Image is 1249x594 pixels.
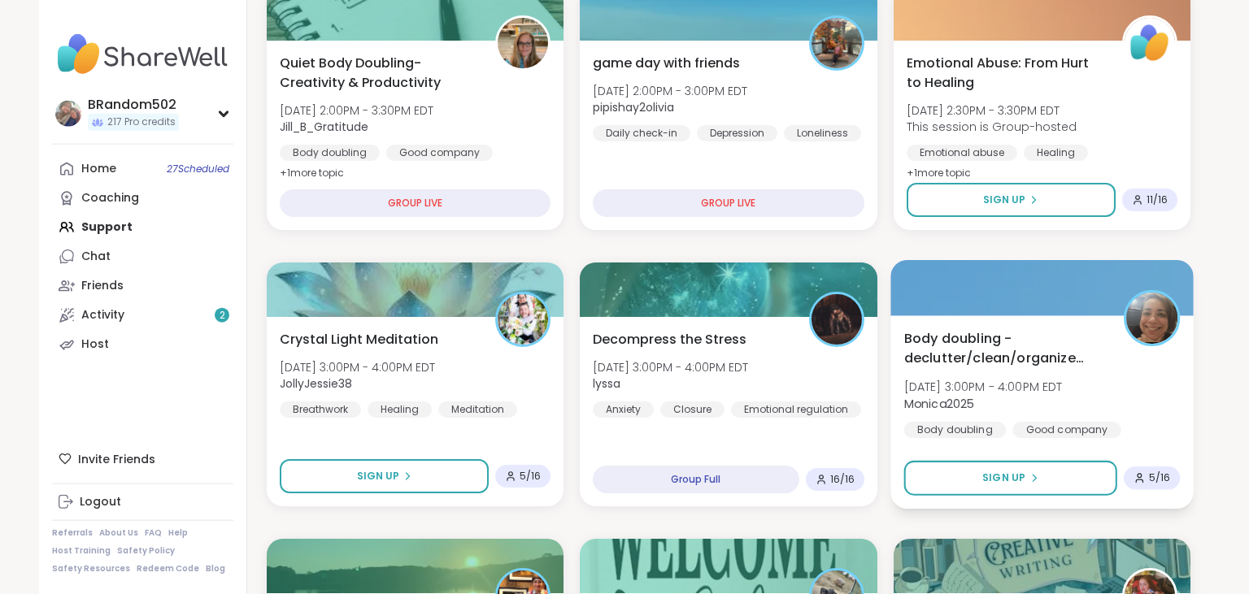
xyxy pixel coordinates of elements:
[280,54,477,93] span: Quiet Body Doubling- Creativity & Productivity
[593,189,864,217] div: GROUP LIVE
[280,375,352,392] b: JollyJessie38
[1126,293,1177,344] img: Monica2025
[731,401,861,418] div: Emotional regulation
[368,401,432,418] div: Healing
[81,161,116,177] div: Home
[280,102,433,119] span: [DATE] 2:00PM - 3:30PM EDT
[52,301,233,330] a: Activity2
[784,125,861,141] div: Loneliness
[903,328,1105,368] span: Body doubling - declutter/clean/organize with me
[907,54,1104,93] span: Emotional Abuse: From Hurt to Healing
[812,18,862,68] img: pipishay2olivia
[983,193,1025,207] span: Sign Up
[52,545,111,557] a: Host Training
[52,271,233,301] a: Friends
[52,26,233,83] img: ShareWell Nav Logo
[386,145,493,161] div: Good company
[206,563,225,574] a: Blog
[81,278,124,294] div: Friends
[52,563,130,574] a: Safety Resources
[520,470,541,483] span: 5 / 16
[55,101,81,127] img: BRandom502
[280,401,361,418] div: Breathwork
[52,242,233,271] a: Chat
[280,145,380,161] div: Body doubling
[830,473,855,486] span: 16 / 16
[99,527,138,539] a: About Us
[1149,471,1171,484] span: 5 / 16
[593,375,620,392] b: lyssa
[812,294,862,345] img: lyssa
[52,444,233,474] div: Invite Friends
[593,401,654,418] div: Anxiety
[593,83,747,99] span: [DATE] 2:00PM - 3:00PM EDT
[220,309,225,323] span: 2
[88,96,179,114] div: BRandom502
[907,183,1116,217] button: Sign Up
[903,461,1116,496] button: Sign Up
[1125,18,1175,68] img: ShareWell
[593,125,690,141] div: Daily check-in
[52,527,93,539] a: Referrals
[498,18,548,68] img: Jill_B_Gratitude
[438,401,517,418] div: Meditation
[982,470,1025,485] span: Sign Up
[660,401,725,418] div: Closure
[280,119,368,135] b: Jill_B_Gratitude
[52,154,233,184] a: Home27Scheduled
[167,163,229,176] span: 27 Scheduled
[280,359,435,375] span: [DATE] 3:00PM - 4:00PM EDT
[907,119,1077,135] span: This session is Group-hosted
[907,145,1017,161] div: Emotional abuse
[593,330,746,349] span: Decompress the Stress
[81,190,139,206] div: Coaching
[107,115,176,129] span: 217 Pro credits
[1024,145,1088,161] div: Healing
[145,527,162,539] a: FAQ
[52,330,233,359] a: Host
[81,307,124,323] div: Activity
[1147,193,1168,206] span: 11 / 16
[137,563,199,574] a: Redeem Code
[1012,422,1121,438] div: Good company
[280,459,489,493] button: Sign Up
[357,469,399,483] span: Sign Up
[903,395,973,411] b: Monica2025
[903,379,1062,395] span: [DATE] 3:00PM - 4:00PM EDT
[907,102,1077,119] span: [DATE] 2:30PM - 3:30PM EDT
[593,466,799,493] div: Group Full
[117,545,175,557] a: Safety Policy
[593,54,740,73] span: game day with friends
[81,249,111,265] div: Chat
[903,422,1005,438] div: Body doubling
[81,336,109,353] div: Host
[80,494,121,510] div: Logout
[498,294,548,345] img: JollyJessie38
[52,488,233,517] a: Logout
[593,359,748,375] span: [DATE] 3:00PM - 4:00PM EDT
[697,125,777,141] div: Depression
[52,184,233,213] a: Coaching
[593,99,674,115] b: pipishay2olivia
[280,330,438,349] span: Crystal Light Meditation
[168,527,188,539] a: Help
[280,189,551,217] div: GROUP LIVE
